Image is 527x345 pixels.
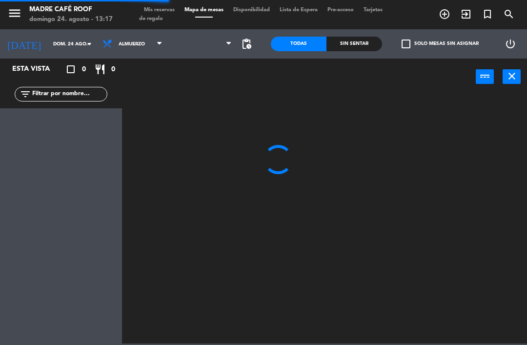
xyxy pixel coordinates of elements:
i: restaurant [94,63,106,75]
i: close [506,70,518,82]
span: Mapa de mesas [180,7,228,13]
i: crop_square [65,63,77,75]
span: 0 [82,64,86,75]
div: Todas [271,37,326,51]
label: Solo mesas sin asignar [402,40,479,48]
span: WALK IN [455,6,477,22]
span: pending_actions [241,38,252,50]
span: check_box_outline_blank [402,40,410,48]
i: menu [7,6,22,20]
div: Esta vista [5,63,70,75]
i: arrow_drop_down [83,38,95,50]
span: 0 [111,64,115,75]
input: Filtrar por nombre... [31,89,107,100]
i: search [503,8,515,20]
span: Almuerzo [119,41,145,47]
button: close [503,69,521,84]
i: exit_to_app [460,8,472,20]
span: Mis reservas [139,7,180,13]
div: domingo 24. agosto - 13:17 [29,15,113,24]
span: Pre-acceso [323,7,359,13]
i: filter_list [20,88,31,100]
span: Reserva especial [477,6,498,22]
span: Disponibilidad [228,7,275,13]
div: Madre Café Roof [29,5,113,15]
div: Sin sentar [326,37,382,51]
button: menu [7,6,22,24]
span: BUSCAR [498,6,520,22]
i: turned_in_not [482,8,493,20]
i: power_settings_new [505,38,516,50]
i: power_input [479,70,491,82]
span: Lista de Espera [275,7,323,13]
span: RESERVAR MESA [434,6,455,22]
i: add_circle_outline [439,8,450,20]
button: power_input [476,69,494,84]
